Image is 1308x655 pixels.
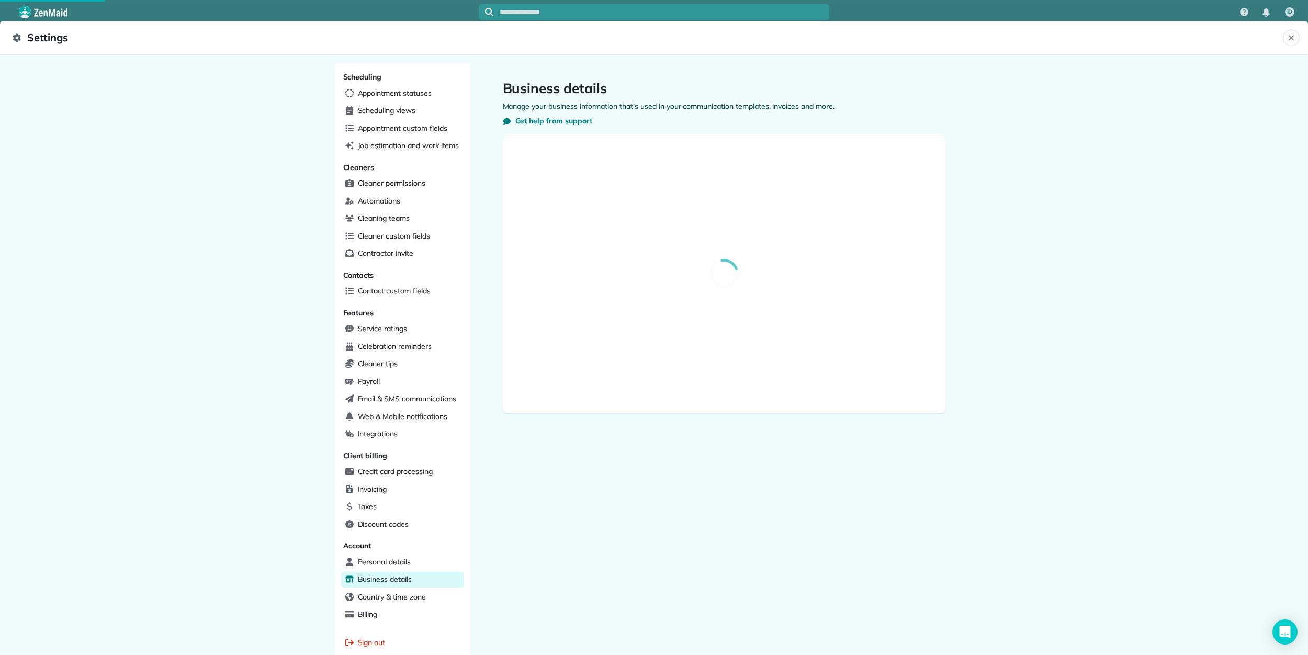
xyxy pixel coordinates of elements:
span: Country & time zone [358,592,426,602]
a: Taxes [341,499,464,515]
a: Discount codes [341,517,464,533]
span: Job estimation and work items [358,140,459,151]
span: Celebration reminders [358,341,432,352]
span: Appointment custom fields [358,123,447,133]
span: Payroll [358,376,380,387]
span: Account [343,541,371,550]
span: Email & SMS communications [358,393,456,404]
span: Contacts [343,270,374,280]
span: Get help from support [515,116,592,126]
span: Billing [358,609,378,619]
a: Invoicing [341,482,464,498]
a: Email & SMS communications [341,391,464,407]
a: Sign out [341,635,464,651]
button: Close [1283,29,1300,46]
span: Contact custom fields [358,286,431,296]
span: Invoicing [358,484,387,494]
span: Taxes [358,501,377,512]
a: Cleaner tips [341,356,464,372]
span: Contractor invite [358,248,413,258]
a: Billing [341,607,464,623]
span: Settings [13,29,1283,46]
span: Cleaner permissions [358,178,425,188]
a: Service ratings [341,321,464,337]
a: Personal details [341,555,464,570]
a: Business details [341,572,464,588]
button: Get help from support [503,116,592,126]
a: Scheduling views [341,103,464,119]
a: Credit card processing [341,464,464,480]
a: Contractor invite [341,246,464,262]
span: Business details [358,574,412,584]
p: Manage your business information that’s used in your communication templates, invoices and more. [503,101,945,111]
span: Cleaning teams [358,213,410,223]
span: Cleaner custom fields [358,231,430,241]
span: Cleaners [343,163,375,172]
a: Cleaner custom fields [341,229,464,244]
a: Payroll [341,374,464,390]
div: Open Intercom Messenger [1272,619,1298,645]
span: Features [343,308,374,318]
span: Scheduling views [358,105,415,116]
span: Appointment statuses [358,88,432,98]
a: Integrations [341,426,464,442]
span: Scheduling [343,72,382,82]
span: Client billing [343,451,387,460]
span: Discount codes [358,519,409,529]
span: Cleaner tips [358,358,398,369]
span: Web & Mobile notifications [358,411,447,422]
a: Job estimation and work items [341,138,464,154]
h1: Business details [503,80,945,97]
a: Appointment custom fields [341,121,464,137]
span: Personal details [358,557,411,567]
a: Celebration reminders [341,339,464,355]
span: Integrations [358,428,398,439]
span: Automations [358,196,401,206]
a: Web & Mobile notifications [341,409,464,425]
a: Appointment statuses [341,86,464,101]
a: Country & time zone [341,590,464,605]
a: Cleaning teams [341,211,464,227]
span: Credit card processing [358,466,433,477]
a: Automations [341,194,464,209]
a: Cleaner permissions [341,176,464,191]
span: Sign out [358,637,386,648]
a: Contact custom fields [341,284,464,299]
span: Service ratings [358,323,407,334]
